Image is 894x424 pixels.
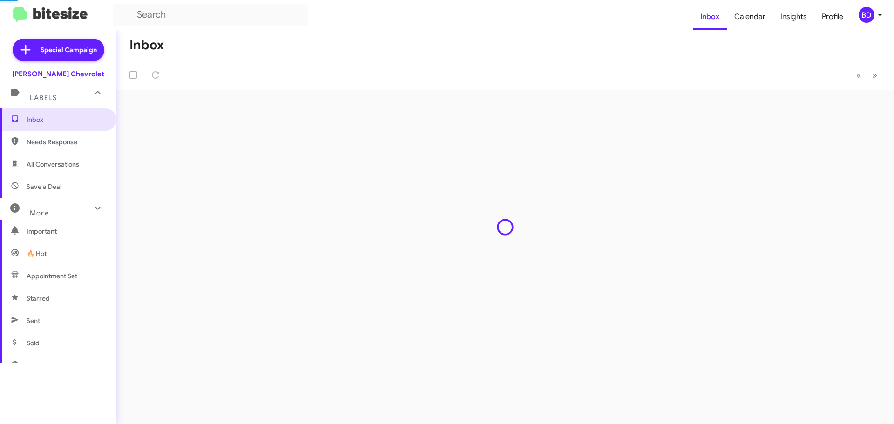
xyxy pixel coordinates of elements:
span: Important [27,227,106,236]
span: Inbox [27,115,106,124]
span: Appointment Set [27,271,77,281]
button: BD [851,7,884,23]
input: Search [113,4,308,26]
a: Calendar [727,3,773,30]
span: All Conversations [27,160,79,169]
span: « [856,69,861,81]
a: Profile [814,3,851,30]
a: Inbox [693,3,727,30]
span: Needs Response [27,137,106,147]
button: Next [867,66,883,85]
span: 🔥 Hot [27,249,47,258]
h1: Inbox [129,38,164,53]
button: Previous [851,66,867,85]
a: Insights [773,3,814,30]
span: Sent [27,316,40,325]
span: More [30,209,49,217]
span: Starred [27,294,50,303]
nav: Page navigation example [851,66,883,85]
span: Labels [30,94,57,102]
span: Sold Responded [27,361,76,370]
span: Sold [27,338,40,348]
span: » [872,69,877,81]
span: Save a Deal [27,182,61,191]
a: Special Campaign [13,39,104,61]
div: BD [859,7,874,23]
span: Special Campaign [41,45,97,54]
div: [PERSON_NAME] Chevrolet [12,69,104,79]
